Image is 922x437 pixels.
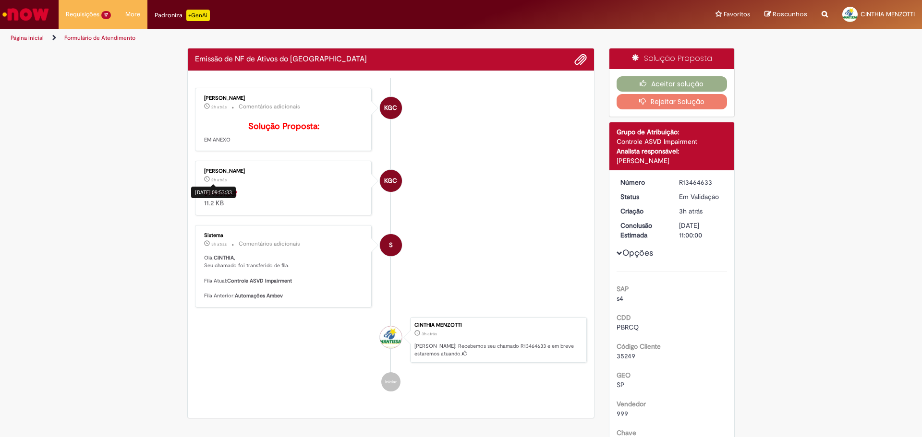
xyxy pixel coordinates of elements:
div: 11.2 KB [204,189,364,208]
div: Analista responsável: [617,146,728,156]
a: Página inicial [11,34,44,42]
ul: Histórico de tíquete [195,78,587,402]
span: S [389,234,393,257]
b: GEO [617,371,631,379]
li: CINTHIA MENZOTTI [195,317,587,363]
span: More [125,10,140,19]
span: KGC [384,169,397,192]
img: ServiceNow [1,5,50,24]
time: 30/08/2025 09:53:38 [211,104,227,110]
span: PBRCQ [617,323,639,331]
div: Em Validação [679,192,724,201]
div: CINTHIA MENZOTTI [380,326,402,348]
span: 3h atrás [422,331,437,337]
span: 3h atrás [211,241,227,247]
span: 2h atrás [211,177,227,183]
b: Chave [617,428,636,437]
div: [DATE] 09:53:33 [191,187,236,198]
div: Sistema [204,233,364,238]
b: Controle ASVD Impairment [227,277,292,284]
span: 3h atrás [679,207,703,215]
b: Vendedor [617,400,646,408]
div: R13464633 [679,177,724,187]
span: 2h atrás [211,104,227,110]
b: Automações Ambev [235,292,283,299]
div: System [380,234,402,256]
b: SAP [617,284,629,293]
dt: Criação [613,206,672,216]
span: s4 [617,294,623,303]
div: [DATE] 11:00:00 [679,221,724,240]
p: [PERSON_NAME]! Recebemos seu chamado R13464633 e em breve estaremos atuando. [414,343,582,357]
span: Requisições [66,10,99,19]
div: Controle ASVD Impairment [617,137,728,146]
p: Olá, , Seu chamado foi transferido de fila. Fila Atual: Fila Anterior: [204,254,364,299]
div: Padroniza [155,10,210,21]
time: 30/08/2025 08:57:23 [211,241,227,247]
div: Solução Proposta [609,48,735,69]
time: 30/08/2025 08:57:20 [679,207,703,215]
button: Rejeitar Solução [617,94,728,109]
b: Código Cliente [617,342,661,351]
a: Rascunhos [764,10,807,19]
b: CINTHIA [214,254,234,261]
ul: Trilhas de página [7,29,607,47]
dt: Status [613,192,672,201]
div: Karla Gonçalves Costa [380,97,402,119]
div: [PERSON_NAME] [204,168,364,174]
time: 30/08/2025 08:57:20 [422,331,437,337]
p: EM ANEXO [204,122,364,144]
div: [PERSON_NAME] [617,156,728,165]
span: SP [617,380,625,389]
a: Formulário de Atendimento [64,34,135,42]
b: Solução Proposta: [248,121,319,132]
div: Karla Gonçalves Costa [380,170,402,192]
div: [PERSON_NAME] [204,95,364,101]
span: 999 [617,409,628,418]
div: CINTHIA MENZOTTI [414,322,582,328]
dt: Número [613,177,672,187]
b: CDD [617,313,631,322]
p: +GenAi [186,10,210,21]
h2: Emissão de NF de Ativos do ASVD Histórico de tíquete [195,55,367,64]
div: 30/08/2025 08:57:20 [679,206,724,216]
small: Comentários adicionais [239,240,300,248]
dt: Conclusão Estimada [613,221,672,240]
div: Grupo de Atribuição: [617,127,728,137]
span: KGC [384,96,397,119]
small: Comentários adicionais [239,103,300,111]
button: Aceitar solução [617,76,728,92]
button: Adicionar anexos [574,53,587,66]
span: CINTHIA MENZOTTI [861,10,915,18]
span: Favoritos [724,10,750,19]
span: 35249 [617,352,635,360]
span: Rascunhos [773,10,807,19]
span: 17 [101,11,111,19]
